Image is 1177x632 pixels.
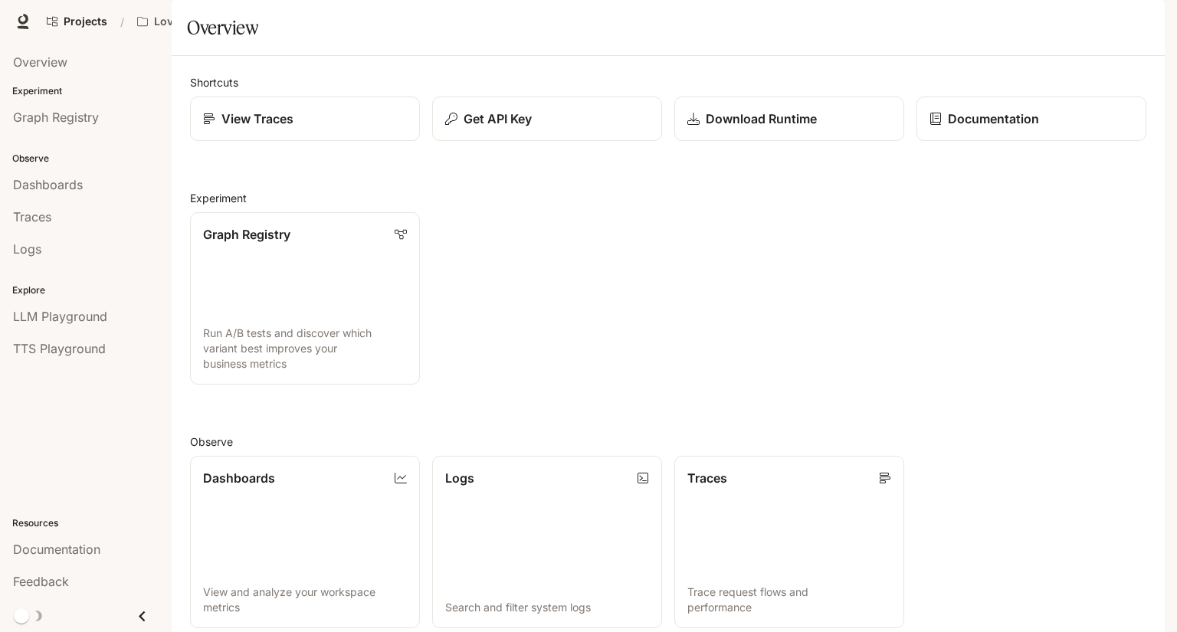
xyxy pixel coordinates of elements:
[190,456,420,628] a: DashboardsView and analyze your workspace metrics
[114,14,130,30] div: /
[464,110,532,128] p: Get API Key
[187,12,258,43] h1: Overview
[432,97,662,141] button: Get API Key
[64,15,107,28] span: Projects
[916,97,1146,141] a: Documentation
[190,190,1146,206] h2: Experiment
[130,6,254,37] button: All workspaces
[687,469,727,487] p: Traces
[674,97,904,141] a: Download Runtime
[40,6,114,37] a: Go to projects
[445,600,649,615] p: Search and filter system logs
[432,456,662,628] a: LogsSearch and filter system logs
[674,456,904,628] a: TracesTrace request flows and performance
[687,585,891,615] p: Trace request flows and performance
[445,469,474,487] p: Logs
[190,97,420,141] a: View Traces
[203,585,407,615] p: View and analyze your workspace metrics
[221,110,293,128] p: View Traces
[190,434,1146,450] h2: Observe
[190,74,1146,90] h2: Shortcuts
[706,110,817,128] p: Download Runtime
[948,110,1039,128] p: Documentation
[203,225,290,244] p: Graph Registry
[190,212,420,385] a: Graph RegistryRun A/B tests and discover which variant best improves your business metrics
[154,15,231,28] p: Love Bird Cam
[203,326,407,372] p: Run A/B tests and discover which variant best improves your business metrics
[203,469,275,487] p: Dashboards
